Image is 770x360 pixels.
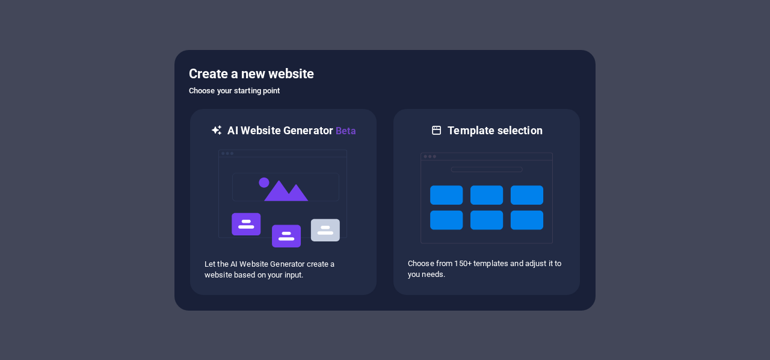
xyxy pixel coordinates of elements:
[408,258,565,280] p: Choose from 150+ templates and adjust it to you needs.
[189,64,581,84] h5: Create a new website
[227,123,356,138] h6: AI Website Generator
[392,108,581,296] div: Template selectionChoose from 150+ templates and adjust it to you needs.
[448,123,542,138] h6: Template selection
[205,259,362,281] p: Let the AI Website Generator create a website based on your input.
[189,84,581,98] h6: Choose your starting point
[189,108,378,296] div: AI Website GeneratorBetaaiLet the AI Website Generator create a website based on your input.
[217,138,350,259] img: ai
[333,125,356,137] span: Beta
